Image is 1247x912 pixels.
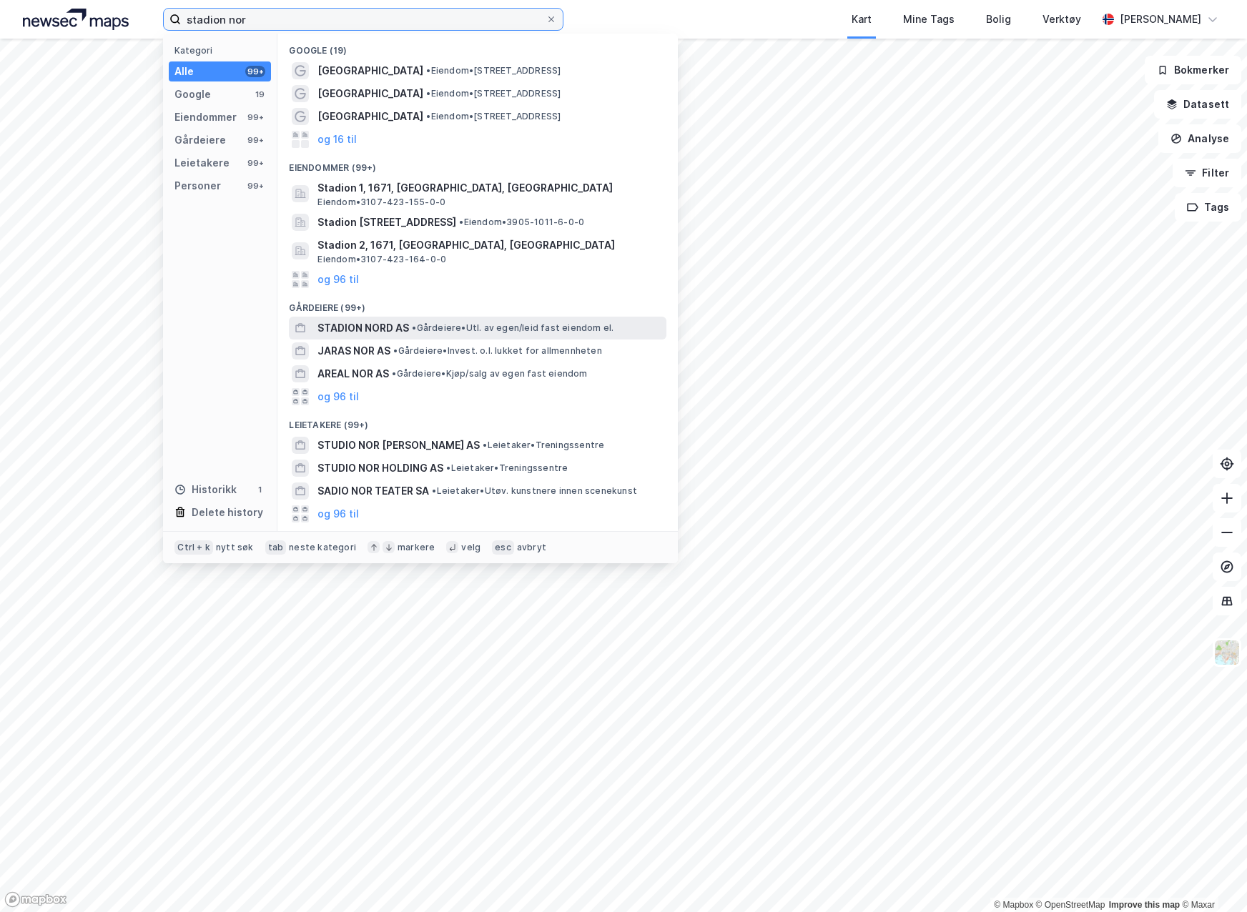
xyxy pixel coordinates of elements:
span: Gårdeiere • Invest. o.l. lukket for allmennheten [393,345,601,357]
span: • [393,345,398,356]
div: 19 [254,89,265,100]
span: • [446,462,450,473]
button: Analyse [1158,124,1241,153]
span: Gårdeiere • Kjøp/salg av egen fast eiendom [392,368,587,380]
button: Bokmerker [1145,56,1241,84]
div: avbryt [517,542,546,553]
span: • [426,111,430,122]
span: STADION NORD AS [317,319,409,337]
div: 99+ [245,66,265,77]
span: JARAS NOR AS [317,342,390,360]
div: markere [398,542,435,553]
span: Eiendom • [STREET_ADDRESS] [426,111,561,122]
span: STUDIO NOR [PERSON_NAME] AS [317,437,480,454]
div: Leietakere (99+) [277,408,678,434]
button: Datasett [1154,90,1241,119]
span: Leietaker • Utøv. kunstnere innen scenekunst [432,485,637,497]
div: velg [461,542,480,553]
span: • [459,217,463,227]
button: og 96 til [317,388,359,405]
span: Eiendom • 3107-423-164-0-0 [317,254,446,265]
div: Google [174,86,211,103]
a: OpenStreetMap [1036,900,1105,910]
span: AREAL NOR AS [317,365,389,382]
button: og 96 til [317,505,359,522]
div: Personer [174,177,221,194]
div: Eiendommer [174,109,237,126]
iframe: Chat Widget [1175,843,1247,912]
div: 99+ [245,111,265,123]
div: Verktøy [1043,11,1081,28]
button: Tags [1175,193,1241,222]
div: Mine Tags [903,11,955,28]
div: Ctrl + k [174,540,213,555]
div: Gårdeiere (99+) [277,291,678,317]
div: 99+ [245,180,265,192]
span: • [426,88,430,99]
a: Improve this map [1109,900,1180,910]
div: 99+ [245,134,265,146]
span: [GEOGRAPHIC_DATA] [317,108,423,125]
img: Z [1213,639,1241,666]
div: Historikk [174,481,237,498]
span: [GEOGRAPHIC_DATA] [317,85,423,102]
div: [PERSON_NAME] [1120,11,1201,28]
div: Delete history [192,504,263,521]
input: Søk på adresse, matrikkel, gårdeiere, leietakere eller personer [181,9,546,30]
span: Eiendom • 3905-1011-6-0-0 [459,217,584,228]
div: 99+ [245,157,265,169]
a: Mapbox [994,900,1033,910]
div: tab [265,540,287,555]
div: Leietakere [174,154,230,172]
a: Mapbox homepage [4,891,67,908]
span: • [412,322,416,333]
span: Stadion [STREET_ADDRESS] [317,214,456,231]
button: Filter [1173,159,1241,187]
span: SADIO NOR TEATER SA [317,482,429,500]
span: Eiendom • [STREET_ADDRESS] [426,88,561,99]
div: nytt søk [216,542,254,553]
span: [GEOGRAPHIC_DATA] [317,62,423,79]
span: • [426,65,430,76]
div: neste kategori [289,542,356,553]
span: Stadion 1, 1671, [GEOGRAPHIC_DATA], [GEOGRAPHIC_DATA] [317,179,661,197]
button: og 16 til [317,131,357,148]
span: Gårdeiere • Utl. av egen/leid fast eiendom el. [412,322,613,334]
div: Personer (99+) [277,525,678,551]
div: Kart [852,11,872,28]
span: Leietaker • Treningssentre [446,462,568,474]
span: Eiendom • 3107-423-155-0-0 [317,197,445,208]
div: Eiendommer (99+) [277,151,678,177]
div: Kategori [174,45,271,56]
div: 1 [254,484,265,495]
div: Google (19) [277,34,678,59]
button: og 96 til [317,271,359,288]
span: • [392,368,396,379]
div: Bolig [986,11,1011,28]
div: Gårdeiere [174,132,226,149]
span: Stadion 2, 1671, [GEOGRAPHIC_DATA], [GEOGRAPHIC_DATA] [317,237,661,254]
span: Eiendom • [STREET_ADDRESS] [426,65,561,76]
div: Alle [174,63,194,80]
span: Leietaker • Treningssentre [483,440,604,451]
span: • [432,485,436,496]
span: • [483,440,487,450]
img: logo.a4113a55bc3d86da70a041830d287a7e.svg [23,9,129,30]
span: STUDIO NOR HOLDING AS [317,460,443,477]
div: esc [492,540,514,555]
